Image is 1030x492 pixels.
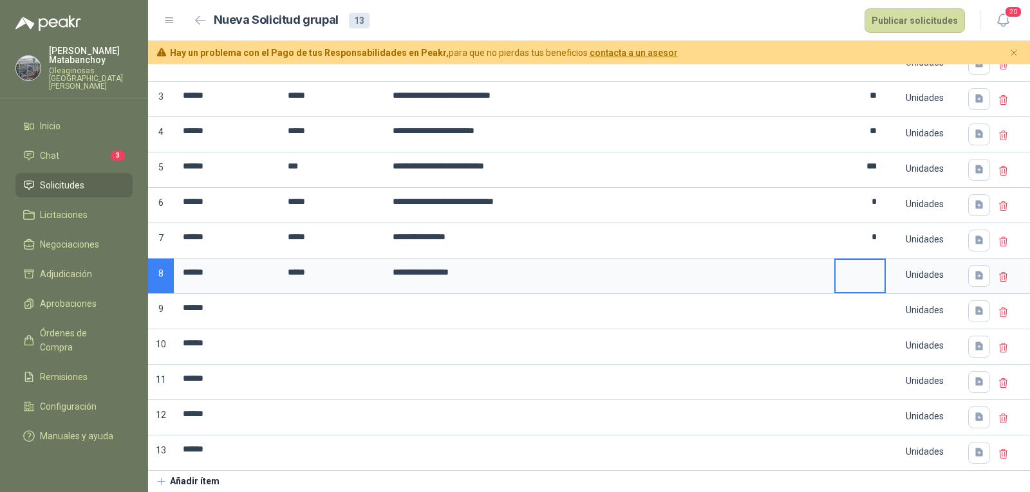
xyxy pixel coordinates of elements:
div: Unidades [887,401,962,431]
a: Adjudicación [15,262,133,286]
a: Manuales y ayuda [15,424,133,448]
span: 20 [1004,6,1022,18]
span: Manuales y ayuda [40,429,113,443]
p: 5 [148,152,174,188]
div: Unidades [887,224,962,254]
div: Unidades [887,83,962,113]
a: Aprobaciones [15,291,133,316]
button: 20 [991,9,1015,32]
span: Negociaciones [40,237,99,251]
span: para que no pierdas tus beneficios [170,46,678,60]
a: contacta a un asesor [590,48,678,58]
div: Unidades [887,295,962,325]
a: Órdenes de Compra [15,321,133,360]
button: Cerrar [1006,45,1022,61]
a: Inicio [15,114,133,138]
button: Publicar solicitudes [865,8,965,33]
a: Chat3 [15,143,133,168]
div: Unidades [887,331,962,360]
div: Unidades [887,154,962,183]
p: 12 [148,400,174,435]
p: 6 [148,188,174,223]
span: Adjudicación [40,267,92,281]
span: Remisiones [40,370,88,384]
p: 8 [148,259,174,294]
div: Unidades [887,260,962,289]
p: Oleaginosas [GEOGRAPHIC_DATA][PERSON_NAME] [49,67,133,90]
div: Unidades [887,118,962,148]
a: Licitaciones [15,203,133,227]
span: Órdenes de Compra [40,326,120,354]
p: 3 [148,82,174,117]
img: Company Logo [16,56,41,80]
p: 9 [148,294,174,329]
a: Remisiones [15,365,133,389]
div: 13 [349,13,370,28]
p: 4 [148,117,174,152]
p: 7 [148,223,174,259]
span: Solicitudes [40,178,84,192]
span: Aprobaciones [40,296,97,311]
p: [PERSON_NAME] Matabanchoy [49,46,133,64]
div: Unidades [887,437,962,466]
p: 13 [148,435,174,471]
span: Inicio [40,119,61,133]
div: Unidades [887,366,962,396]
span: 3 [111,150,125,161]
a: Solicitudes [15,173,133,197]
a: Configuración [15,394,133,419]
a: Negociaciones [15,232,133,257]
img: Logo peakr [15,15,81,31]
p: 11 [148,365,174,400]
b: Hay un problema con el Pago de tus Responsabilidades en Peakr, [170,48,449,58]
h2: Nueva Solicitud grupal [214,11,339,30]
div: Unidades [887,189,962,219]
span: Chat [40,149,59,163]
span: Licitaciones [40,208,88,222]
span: Configuración [40,399,97,414]
p: 10 [148,329,174,365]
